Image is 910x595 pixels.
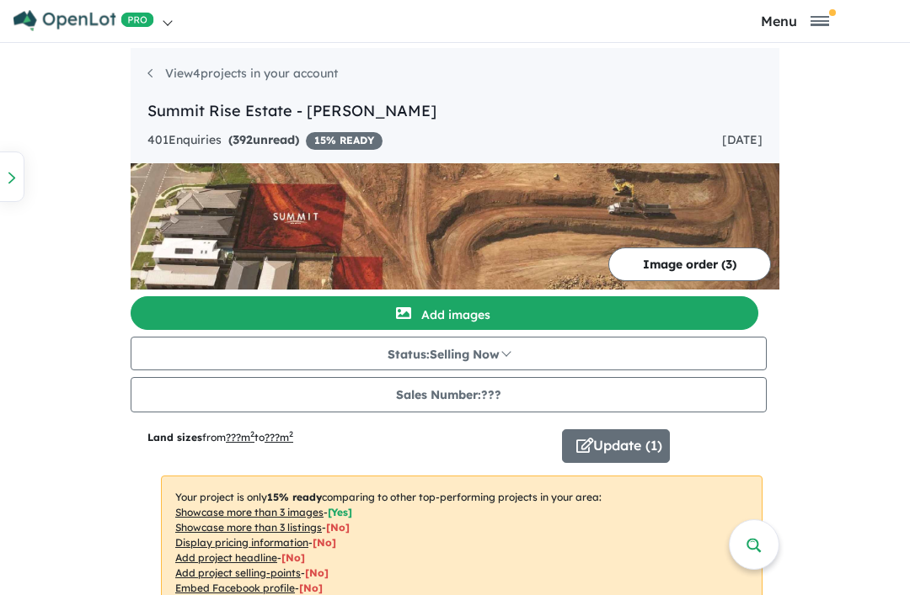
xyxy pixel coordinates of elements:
[147,65,763,99] nav: breadcrumb
[305,566,329,579] span: [ No ]
[175,582,295,594] u: Embed Facebook profile
[685,13,907,29] button: Toggle navigation
[147,429,549,446] p: from
[226,431,254,444] u: ??? m
[175,521,322,534] u: Showcase more than 3 listings
[608,247,771,281] button: Image order (3)
[328,506,352,518] span: [ Yes ]
[228,132,299,147] strong: ( unread)
[147,101,436,120] a: Summit Rise Estate - [PERSON_NAME]
[131,163,779,290] img: Summit Rise Estate - Gregory Hills
[175,566,301,579] u: Add project selling-points
[254,431,293,444] span: to
[250,429,254,438] sup: 2
[131,337,767,370] button: Status:Selling Now
[147,66,338,81] a: View4projects in your account
[175,506,324,518] u: Showcase more than 3 images
[131,377,767,412] button: Sales Number:???
[175,551,277,564] u: Add project headline
[233,132,253,147] span: 392
[265,431,293,444] u: ???m
[306,132,383,150] span: 15 % READY
[326,521,350,534] span: [ No ]
[147,431,202,444] b: Land sizes
[562,429,670,463] button: Update (1)
[299,582,323,594] span: [ No ]
[289,429,293,438] sup: 2
[722,130,763,151] div: [DATE]
[267,491,322,503] b: 15 % ready
[13,10,154,31] img: Openlot PRO Logo White
[131,296,758,330] button: Add images
[313,536,336,549] span: [ No ]
[147,130,383,151] div: 401 Enquir ies
[175,536,308,549] u: Display pricing information
[281,551,305,564] span: [ No ]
